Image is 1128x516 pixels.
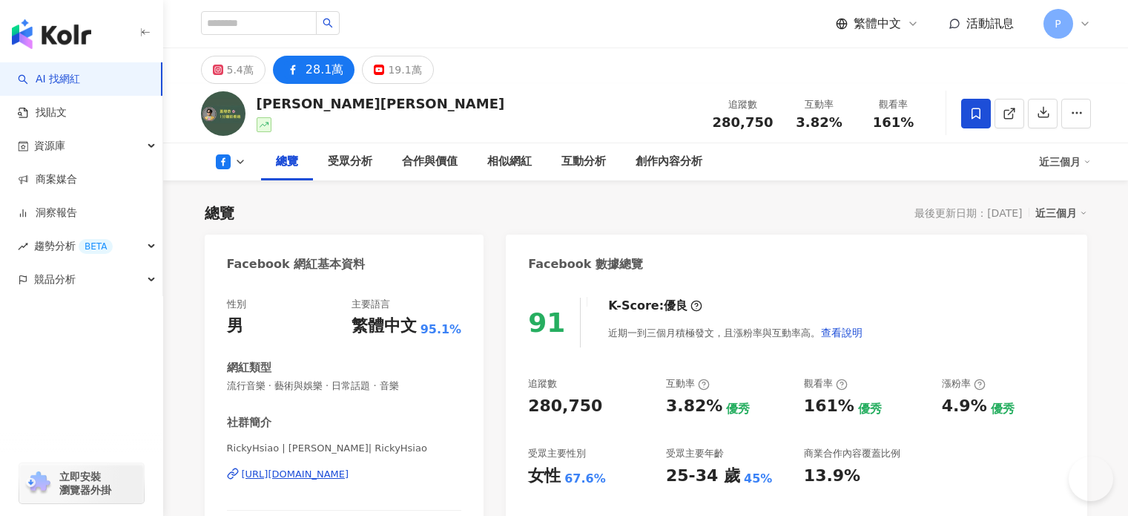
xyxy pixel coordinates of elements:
[713,97,774,112] div: 追蹤數
[388,59,421,80] div: 19.1萬
[528,307,565,338] div: 91
[227,379,462,393] span: 流行音樂 · 藝術與娛樂 · 日常話題 · 音樂
[328,153,372,171] div: 受眾分析
[18,105,67,120] a: 找貼文
[528,447,586,460] div: 受眾主要性別
[227,315,243,338] div: 男
[18,72,80,87] a: searchAI 找網紅
[205,203,234,223] div: 總覽
[666,465,740,488] div: 25-34 歲
[227,256,366,272] div: Facebook 網紅基本資料
[34,129,65,163] span: 資源庫
[820,318,863,347] button: 查看說明
[306,59,344,80] div: 28.1萬
[528,377,557,391] div: 追蹤數
[242,468,349,481] div: [URL][DOMAIN_NAME]
[273,56,355,84] button: 28.1萬
[528,465,561,488] div: 女性
[1069,457,1113,501] iframe: Help Scout Beacon - Open
[276,153,298,171] div: 總覽
[528,256,643,272] div: Facebook 數據總覽
[873,115,914,130] span: 161%
[966,16,1014,30] span: 活動訊息
[804,447,900,460] div: 商業合作內容覆蓋比例
[791,97,848,112] div: 互動率
[914,207,1022,219] div: 最後更新日期：[DATE]
[201,91,245,136] img: KOL Avatar
[227,59,254,80] div: 5.4萬
[201,56,265,84] button: 5.4萬
[804,395,854,418] div: 161%
[804,465,860,488] div: 13.9%
[804,377,848,391] div: 觀看率
[352,298,390,311] div: 主要語言
[564,471,606,487] div: 67.6%
[561,153,606,171] div: 互動分析
[744,471,772,487] div: 45%
[1039,150,1091,174] div: 近三個月
[666,395,722,418] div: 3.82%
[1055,16,1061,32] span: P
[608,318,863,347] div: 近期一到三個月積極發文，且漲粉率與互動率高。
[18,172,77,187] a: 商案媒合
[18,206,77,221] a: 洞察報告
[664,298,687,314] div: 優良
[402,153,458,171] div: 合作與價值
[34,263,76,296] span: 競品分析
[713,114,774,130] span: 280,750
[227,442,462,455] span: RickyHsiao | [PERSON_NAME]| RickyHsiao
[796,115,842,130] span: 3.82%
[362,56,433,84] button: 19.1萬
[19,463,144,503] a: chrome extension立即安裝 瀏覽器外掛
[666,377,710,391] div: 互動率
[858,401,882,417] div: 優秀
[420,321,462,338] span: 95.1%
[227,468,462,481] a: [URL][DOMAIN_NAME]
[257,94,505,113] div: [PERSON_NAME][PERSON_NAME]
[854,16,901,32] span: 繁體中文
[608,298,702,314] div: K-Score :
[636,153,702,171] div: 創作內容分析
[821,327,863,339] span: 查看說明
[79,239,113,254] div: BETA
[18,241,28,252] span: rise
[528,395,602,418] div: 280,750
[227,360,271,376] div: 網紅類型
[12,19,91,49] img: logo
[865,97,922,112] div: 觀看率
[59,470,111,497] span: 立即安裝 瀏覽器外掛
[1035,203,1087,223] div: 近三個月
[323,18,333,28] span: search
[34,229,113,263] span: 趨勢分析
[942,377,986,391] div: 漲粉率
[991,401,1015,417] div: 優秀
[487,153,532,171] div: 相似網紅
[352,315,417,338] div: 繁體中文
[726,401,750,417] div: 優秀
[942,395,987,418] div: 4.9%
[666,447,724,460] div: 受眾主要年齡
[227,415,271,431] div: 社群簡介
[227,298,246,311] div: 性別
[24,471,53,495] img: chrome extension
